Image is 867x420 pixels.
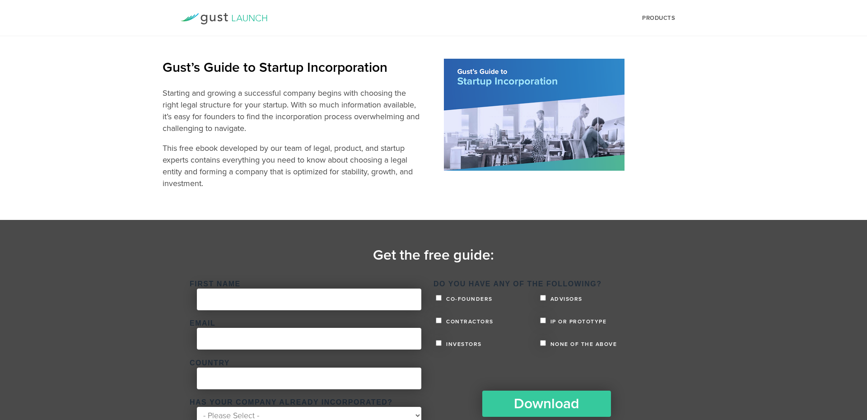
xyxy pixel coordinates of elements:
span: Contractors [444,319,494,324]
span: Has your company already incorporated? [190,400,393,405]
span: Email [190,321,215,326]
time: Get the free guide: [373,247,494,264]
span: Investors [444,341,482,347]
span: Do you have any of the following? [433,281,601,287]
span: Co-founders [444,296,493,302]
span: Country [190,360,230,366]
input: IP or Prototype [540,317,546,323]
img: Incorporation-ebook-cover-photo.png [444,59,625,171]
input: Contractors [436,317,442,323]
span: None of the above [548,341,617,347]
input: Download [482,391,611,417]
input: Co-founders [436,295,442,301]
input: Advisors [540,295,546,301]
h2: Gust’s Guide to Startup Incorporation [163,59,423,77]
input: Investors [436,340,442,346]
span: Advisors [548,296,583,302]
span: IP or Prototype [548,319,607,324]
p: This free ebook developed by our team of legal, product, and startup experts contains everything ... [163,142,423,189]
input: None of the above [540,340,546,346]
span: First Name [190,281,241,287]
p: Starting and growing a successful company begins with choosing the right legal structure for your... [163,87,423,134]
